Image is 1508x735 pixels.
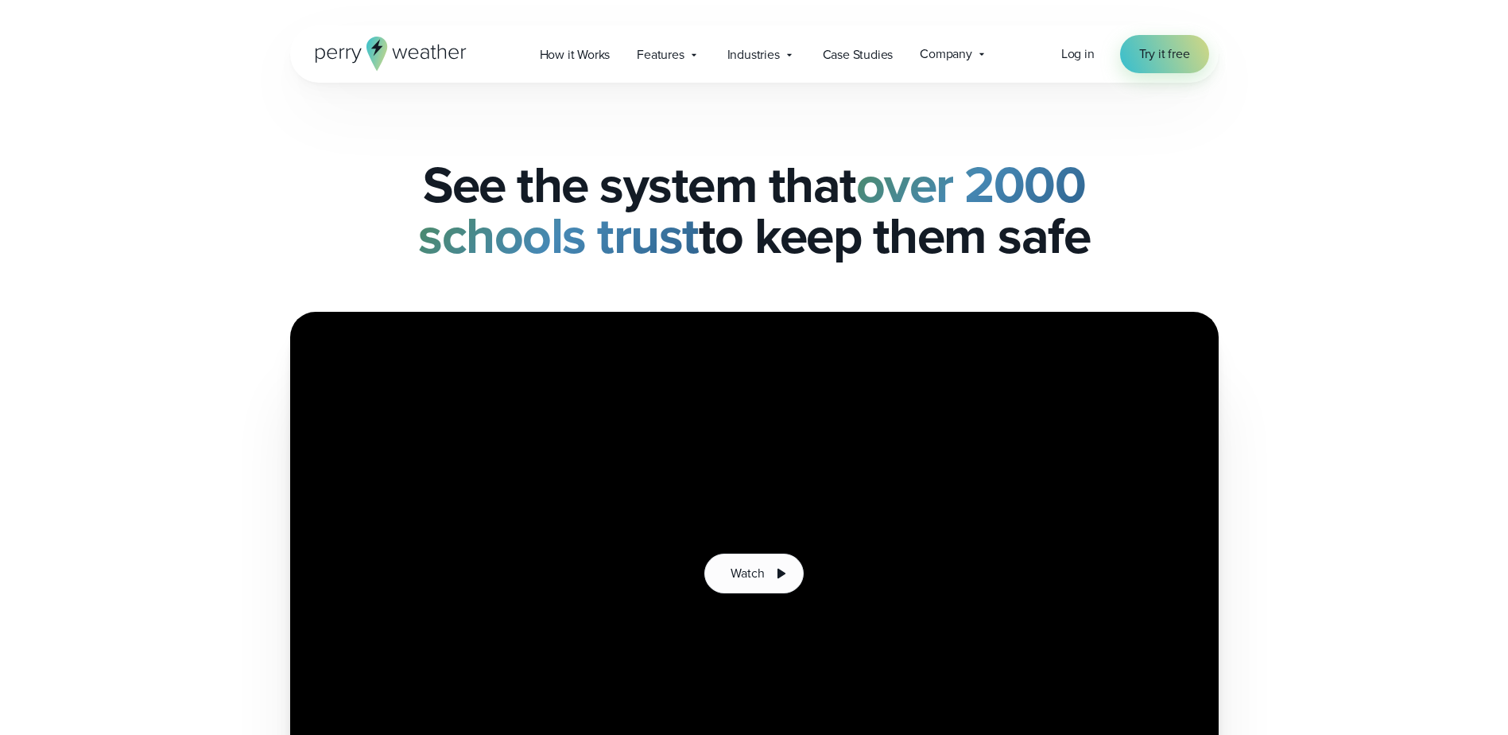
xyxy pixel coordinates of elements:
[731,564,764,583] span: Watch
[1061,45,1095,64] a: Log in
[1139,45,1190,64] span: Try it free
[290,159,1219,261] h1: See the system that to keep them safe
[823,45,894,64] span: Case Studies
[1061,45,1095,63] span: Log in
[526,38,624,71] a: How it Works
[637,45,684,64] span: Features
[727,45,780,64] span: Industries
[418,147,1085,273] strong: over 2000 schools trust
[704,554,803,593] button: Watch
[1120,35,1209,73] a: Try it free
[809,38,907,71] a: Case Studies
[920,45,972,64] span: Company
[540,45,611,64] span: How it Works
